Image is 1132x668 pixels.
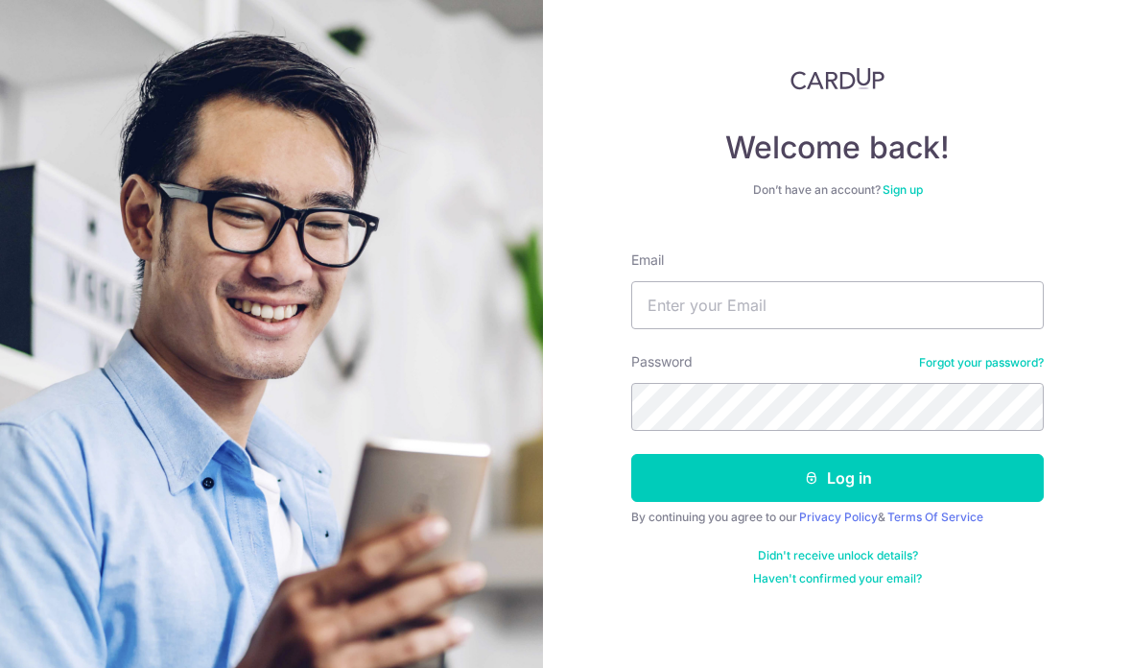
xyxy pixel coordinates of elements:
a: Didn't receive unlock details? [758,548,918,563]
div: Don’t have an account? [631,182,1044,198]
a: Privacy Policy [799,510,878,524]
a: Haven't confirmed your email? [753,571,922,586]
input: Enter your Email [631,281,1044,329]
label: Email [631,250,664,270]
h4: Welcome back! [631,129,1044,167]
div: By continuing you agree to our & [631,510,1044,525]
button: Log in [631,454,1044,502]
a: Terms Of Service [887,510,983,524]
a: Sign up [883,182,923,197]
a: Forgot your password? [919,355,1044,370]
img: CardUp Logo [790,67,884,90]
label: Password [631,352,693,371]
